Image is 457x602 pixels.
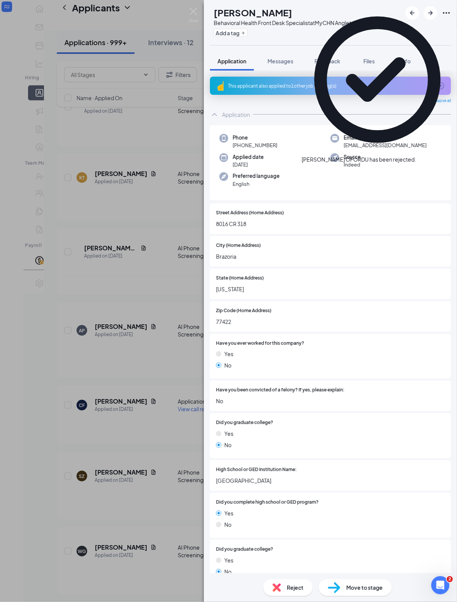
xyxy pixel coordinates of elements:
div: This applicant also applied to 1 other job posting(s) [228,83,431,89]
span: Yes [224,556,233,564]
span: High School or GED Institution Name: [216,466,297,473]
span: [US_STATE] [216,285,445,293]
span: Street Address (Home Address) [216,209,284,217]
span: 2 [447,576,453,582]
button: PlusAdd a tag [214,29,247,37]
span: [DATE] [233,161,264,168]
span: Brazoria [216,252,445,261]
span: No [224,361,232,369]
svg: Plus [241,31,246,35]
span: Have you been convicted of a felony? If yes, please explain: [216,387,344,394]
span: No [216,397,445,405]
span: Reject [287,583,304,592]
h1: [PERSON_NAME] [214,6,292,19]
div: Behavioral Health Front Desk Specialist at MyCHN Angleton Oasis [214,19,372,27]
span: State (Home Address) [216,275,264,282]
span: Application [218,58,246,64]
span: [PHONE_NUMBER] [233,141,277,149]
span: 8016 CR 318 [216,220,445,228]
span: Zip Code (Home Address) [216,307,271,314]
span: English [233,180,280,188]
span: Messages [268,58,293,64]
span: City (Home Address) [216,242,261,249]
span: Phone [233,134,277,141]
span: Applied date [233,153,264,161]
div: Application [222,111,250,118]
span: Indeed [344,161,361,168]
span: Preferred language [233,172,280,180]
iframe: Intercom live chat [431,576,449,594]
span: No [224,567,232,576]
span: Did you graduate college? [216,419,273,426]
div: [PERSON_NAME] OFORDU has been rejected. [302,156,416,163]
span: Yes [224,509,233,517]
span: Yes [224,429,233,438]
span: No [224,520,232,529]
span: 77422 [216,318,445,326]
span: No [224,441,232,449]
span: Did you graduate college? [216,546,273,553]
span: Move to stage [346,583,383,592]
svg: ChevronUp [210,110,219,119]
span: Yes [224,350,233,358]
span: Have you ever worked for this company? [216,340,304,347]
span: [GEOGRAPHIC_DATA] [216,476,445,485]
svg: CheckmarkCircle [302,4,453,156]
span: Did you complete high school or GED program? [216,499,319,506]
